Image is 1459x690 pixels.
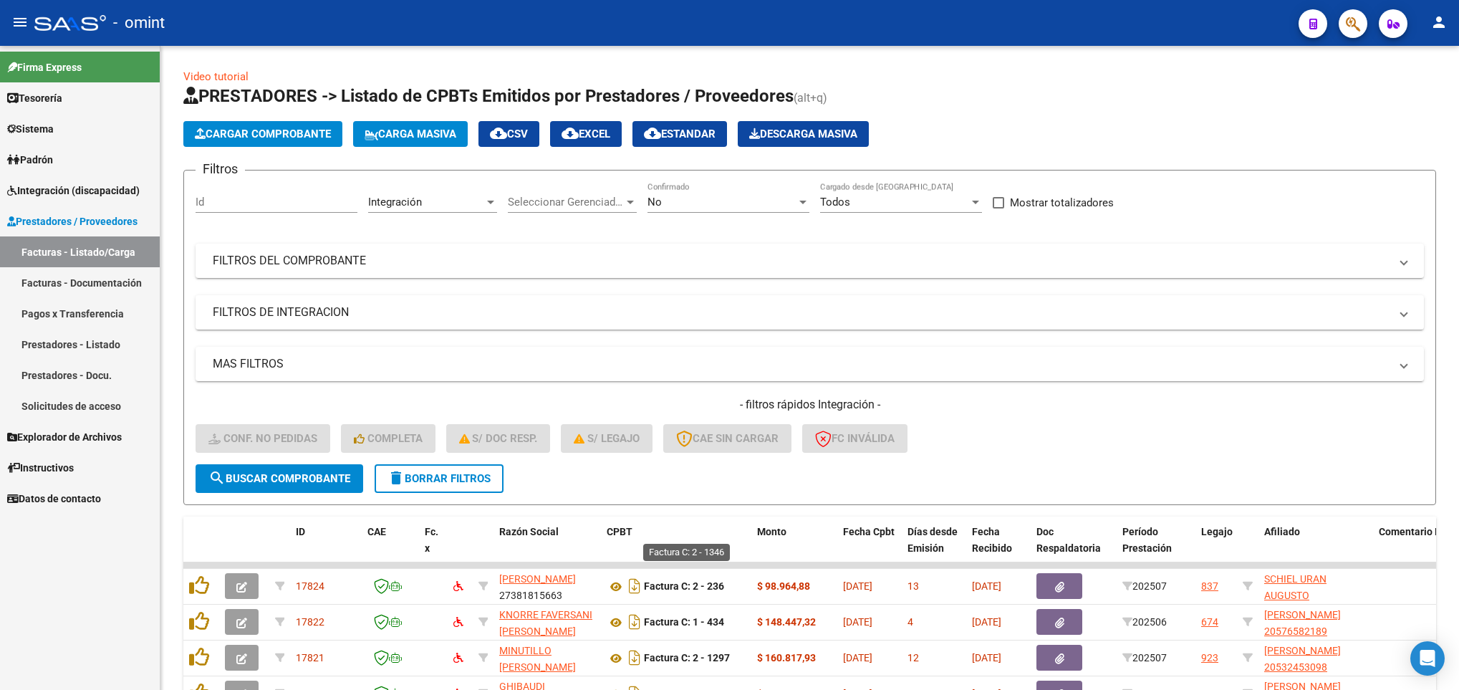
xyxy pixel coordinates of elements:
[296,580,324,592] span: 17824
[196,347,1424,381] mat-expansion-panel-header: MAS FILTROS
[367,526,386,537] span: CAE
[607,526,632,537] span: CPBT
[354,432,423,445] span: Completa
[493,517,601,580] datatable-header-cell: Razón Social
[562,125,579,142] mat-icon: cloud_download
[1122,526,1172,554] span: Período Prestación
[1430,14,1448,31] mat-icon: person
[213,305,1390,320] mat-panel-title: FILTROS DE INTEGRACION
[907,526,958,554] span: Días desde Emisión
[1264,573,1327,618] span: SCHIEL URAN AUGUSTO 23552899199
[208,469,226,487] mat-icon: search
[757,652,816,663] strong: $ 160.817,93
[625,610,644,633] i: Descargar documento
[196,464,363,493] button: Buscar Comprobante
[490,125,507,142] mat-icon: cloud_download
[213,253,1390,269] mat-panel-title: FILTROS DEL COMPROBANTE
[644,653,730,664] strong: Factura C: 2 - 1297
[1258,517,1373,580] datatable-header-cell: Afiliado
[290,517,362,580] datatable-header-cell: ID
[625,575,644,598] i: Descargar documento
[499,643,595,673] div: 27313626526
[419,517,448,580] datatable-header-cell: Fc. x
[907,580,919,592] span: 13
[972,616,1001,628] span: [DATE]
[1264,609,1341,637] span: [PERSON_NAME] 20576582189
[843,526,895,537] span: Fecha Cpbt
[213,356,1390,372] mat-panel-title: MAS FILTROS
[1010,194,1114,211] span: Mostrar totalizadores
[625,646,644,669] i: Descargar documento
[1264,526,1300,537] span: Afiliado
[1201,578,1218,595] div: 837
[425,526,438,554] span: Fc. x
[11,14,29,31] mat-icon: menu
[644,581,724,593] strong: Factura C: 2 - 236
[196,424,330,453] button: Conf. no pedidas
[490,128,528,140] span: CSV
[1201,614,1218,631] div: 674
[644,125,661,142] mat-icon: cloud_download
[499,609,592,637] span: KNORRE FAVERSANI [PERSON_NAME]
[1122,616,1167,628] span: 202506
[802,424,907,453] button: FC Inválida
[757,616,816,628] strong: $ 148.447,32
[478,121,539,147] button: CSV
[7,183,140,198] span: Integración (discapacidad)
[1122,652,1167,663] span: 202507
[7,59,82,75] span: Firma Express
[7,90,62,106] span: Tesorería
[113,7,165,39] span: - omint
[972,526,1012,554] span: Fecha Recibido
[574,432,640,445] span: S/ legajo
[183,121,342,147] button: Cargar Comprobante
[196,244,1424,278] mat-expansion-panel-header: FILTROS DEL COMPROBANTE
[196,159,245,179] h3: Filtros
[632,121,727,147] button: Estandar
[815,432,895,445] span: FC Inválida
[663,424,791,453] button: CAE SIN CARGAR
[601,517,751,580] datatable-header-cell: CPBT
[1264,645,1341,673] span: [PERSON_NAME] 20532453098
[1201,526,1233,537] span: Legajo
[7,491,101,507] span: Datos de contacto
[820,196,850,209] span: Todos
[375,464,504,493] button: Borrar Filtros
[794,91,827,105] span: (alt+q)
[7,121,54,137] span: Sistema
[1410,641,1445,676] div: Open Intercom Messenger
[208,432,317,445] span: Conf. no pedidas
[195,128,331,140] span: Cargar Comprobante
[757,580,810,592] strong: $ 98.964,88
[208,472,350,485] span: Buscar Comprobante
[1201,650,1218,666] div: 923
[499,571,595,601] div: 27381815663
[387,472,491,485] span: Borrar Filtros
[353,121,468,147] button: Carga Masiva
[644,128,716,140] span: Estandar
[644,617,724,628] strong: Factura C: 1 - 434
[446,424,551,453] button: S/ Doc Resp.
[296,526,305,537] span: ID
[837,517,902,580] datatable-header-cell: Fecha Cpbt
[296,652,324,663] span: 17821
[843,580,872,592] span: [DATE]
[365,128,456,140] span: Carga Masiva
[196,295,1424,330] mat-expansion-panel-header: FILTROS DE INTEGRACION
[907,616,913,628] span: 4
[843,652,872,663] span: [DATE]
[843,616,872,628] span: [DATE]
[196,397,1424,413] h4: - filtros rápidos Integración -
[966,517,1031,580] datatable-header-cell: Fecha Recibido
[1122,580,1167,592] span: 202507
[751,517,837,580] datatable-header-cell: Monto
[738,121,869,147] button: Descarga Masiva
[1195,517,1237,580] datatable-header-cell: Legajo
[972,652,1001,663] span: [DATE]
[362,517,419,580] datatable-header-cell: CAE
[459,432,538,445] span: S/ Doc Resp.
[1036,526,1101,554] span: Doc Respaldatoria
[749,128,857,140] span: Descarga Masiva
[296,616,324,628] span: 17822
[907,652,919,663] span: 12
